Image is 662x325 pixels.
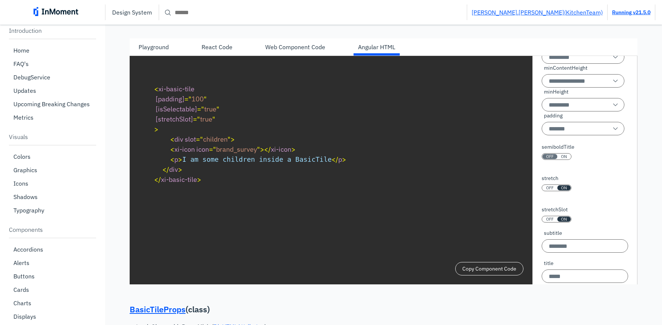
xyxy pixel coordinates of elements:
[256,38,334,56] div: Web Component Code
[197,115,200,123] span: "
[542,229,628,253] div: subtitle
[257,145,260,154] span: "
[544,259,554,267] span: title
[154,85,346,183] code: I am some children inside a BasicTile
[170,145,174,154] span: <
[13,206,44,214] p: Typography
[139,42,169,51] div: Playground
[170,135,174,143] span: <
[196,145,209,154] span: icon
[13,153,31,160] p: Colors
[156,115,193,123] span: [stretchSlot]
[9,133,96,141] p: Visuals
[13,87,36,94] p: Updates
[544,229,562,237] span: subtitle
[13,193,38,201] p: Shadows
[13,272,35,280] p: Buttons
[212,115,215,123] span: "
[542,64,624,88] div: minContentHeight
[542,143,574,151] label: semiboldTitle
[204,95,207,103] span: "
[156,95,184,103] span: [padding]
[159,6,467,19] input: Search
[13,166,37,174] p: Graphics
[542,174,571,182] label: stretch
[209,145,213,154] span: =
[130,38,637,56] div: horizontal tab bar
[472,9,603,16] a: [PERSON_NAME].[PERSON_NAME](KitchenTeam)
[170,155,174,164] span: <
[611,53,620,61] span: single arrow down icon
[209,145,260,154] span: brand_survey
[130,304,186,315] a: BasicTileProps
[264,145,271,154] span: </
[189,95,191,103] span: "
[546,185,554,190] span: OFF
[193,115,215,123] span: true
[544,112,563,120] span: padding
[216,105,219,113] span: "
[156,105,197,113] span: [isSelectable]
[611,76,620,85] span: single arrow down icon
[228,135,231,143] span: "
[13,47,29,54] p: Home
[154,175,197,184] span: xi-basic-tile
[291,145,295,154] span: >
[542,88,624,111] div: minHeight
[332,155,338,164] span: </
[184,95,189,103] span: =
[542,206,571,214] label: stretchSlot
[561,217,567,222] span: ON
[202,42,232,51] div: React Code
[112,9,152,16] p: Design System
[349,38,404,56] div: Angular HTML
[13,180,28,187] p: Icons
[196,135,231,143] span: children
[542,112,624,135] div: padding
[611,124,620,133] span: single arrow down icon
[332,155,342,164] span: p
[185,135,196,143] span: slot
[197,175,201,184] span: >
[546,217,554,222] span: OFF
[178,155,182,164] span: >
[544,64,587,72] span: minContentHeight
[611,100,620,109] span: single arrow down icon
[265,42,325,51] div: Web Component Code
[197,105,201,113] span: =
[196,135,200,143] span: =
[612,9,650,16] a: Running v21.5.0
[34,7,78,16] img: inmoment_main_full_color
[154,85,158,93] span: <
[13,286,29,293] p: Cards
[561,154,567,159] span: ON
[542,259,628,283] div: title
[9,226,96,233] p: Components
[264,145,291,154] span: xi-icon
[358,42,395,51] div: Angular HTML
[193,38,241,56] div: React Code
[154,85,194,93] span: xi-basic-tile
[164,8,172,17] span: search icon
[178,165,182,174] span: >
[455,262,523,275] button: Copy Component Code
[197,105,219,113] span: true
[542,216,571,223] button: stretchSlot
[13,299,31,307] p: Charts
[544,88,568,96] span: minHeight
[231,135,235,143] span: >
[260,145,264,154] span: >
[13,60,29,67] p: FAQ's
[162,165,169,174] span: </
[154,125,158,133] span: >
[130,304,637,315] p: ( class )
[542,184,571,191] button: stretch
[13,73,50,81] p: DebugService
[184,95,207,103] span: 100
[130,38,178,56] div: Playground
[200,135,203,143] span: "
[170,135,183,143] span: div
[13,100,90,108] p: Upcoming Breaking Changes
[13,246,43,253] p: Accordions
[170,145,195,154] span: xi-icon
